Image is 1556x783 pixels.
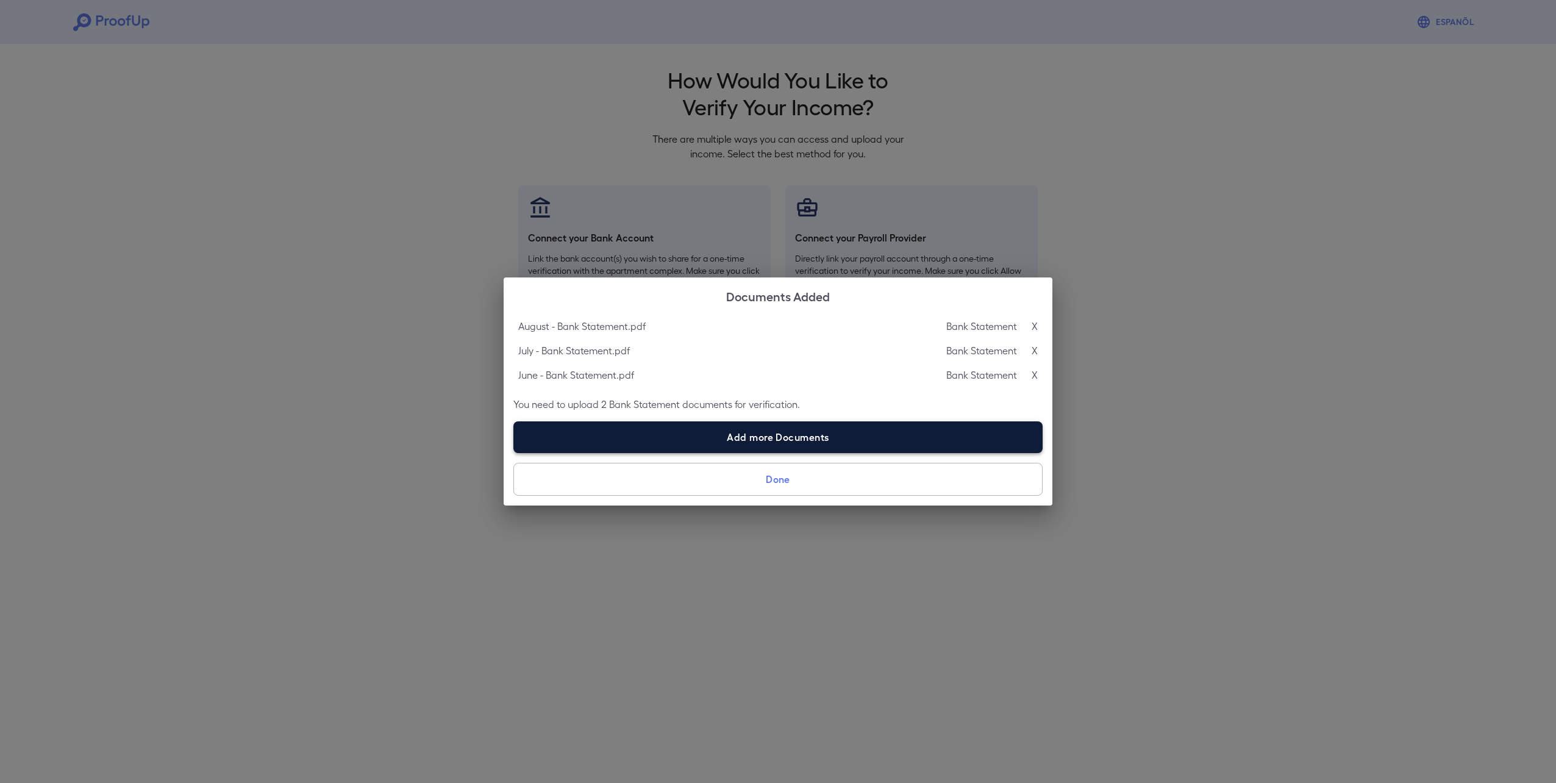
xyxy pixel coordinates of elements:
[513,421,1043,453] label: Add more Documents
[1032,319,1038,334] p: X
[946,368,1017,382] p: Bank Statement
[1032,343,1038,358] p: X
[518,343,630,358] p: July - Bank Statement.pdf
[518,319,646,334] p: August - Bank Statement.pdf
[946,319,1017,334] p: Bank Statement
[1032,368,1038,382] p: X
[513,397,1043,412] p: You need to upload 2 Bank Statement documents for verification.
[513,463,1043,496] button: Done
[504,277,1052,314] h2: Documents Added
[946,343,1017,358] p: Bank Statement
[518,368,634,382] p: June - Bank Statement.pdf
